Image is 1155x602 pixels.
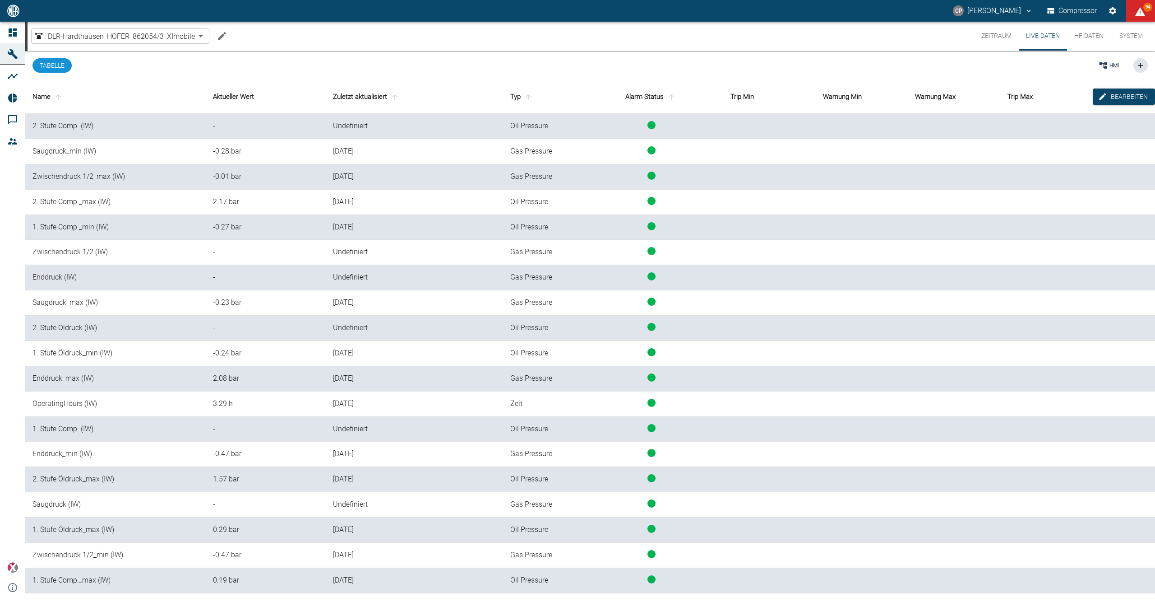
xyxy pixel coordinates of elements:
th: Trip Max [1000,80,1093,114]
td: Oil Pressure [503,568,580,593]
button: System [1111,22,1151,51]
span: HMI [1109,61,1119,70]
th: Warnung Min [816,80,908,114]
div: -0.4727141080365982 bar [213,449,319,459]
div: 2.078944267850602 bar [213,373,319,384]
td: 2. Stufe Öldruck_max (IW) [25,467,206,492]
td: Gas Pressure [503,164,580,190]
a: DLR-Hardthausen_HOFER_862054/3_XImobile [33,31,195,42]
td: Oil Pressure [503,114,580,139]
div: 1.5723650314612314 bar [213,474,319,485]
span: status-running [647,172,656,180]
td: Zwischendruck 1/2_max (IW) [25,164,206,190]
td: Gas Pressure [503,492,580,518]
td: 1. Stufe Comp._max (IW) [25,568,206,593]
td: Oil Pressure [503,467,580,492]
td: 2. Stufe Comp._max (IW) [25,190,206,215]
td: 1. Stufe Comp. (IW) [25,417,206,442]
td: Gas Pressure [503,290,580,316]
div: CP [953,5,964,16]
div: 22.10.2024, 15:24:37 [333,525,496,535]
div: 22.10.2024, 15:24:37 [333,373,496,384]
span: status-running [647,424,656,432]
div: 22.10.2024, 15:24:37 [333,172,496,182]
td: Undefiniert [326,316,503,341]
img: logo [6,5,20,17]
img: Xplore Logo [7,562,18,573]
span: status-running [647,348,656,356]
div: -0.2817816629758454 bar [213,146,319,157]
span: status-running [647,399,656,407]
div: 22.10.2024, 15:24:37 [333,575,496,586]
span: 94 [1143,3,1152,12]
span: sort-type [522,93,534,101]
td: Gas Pressure [503,139,580,164]
span: status-running [647,499,656,508]
th: Typ [503,80,580,114]
td: 1. Stufe Öldruck_max (IW) [25,518,206,543]
div: 22.10.2024, 15:24:37 [333,197,496,207]
div: 22.10.2024, 15:24:37 [333,146,496,157]
td: Undefiniert [326,240,503,265]
span: status-running [647,222,656,230]
span: status-running [647,272,656,280]
div: -0.23826433316571638 bar [213,348,319,359]
span: status-running [647,323,656,331]
div: 22.10.2024, 15:24:37 [333,222,496,233]
div: 22.10.2024, 15:24:37 [333,550,496,560]
td: Oil Pressure [503,417,580,442]
button: Tabelle [32,58,72,73]
td: 1. Stufe Öldruck_min (IW) [25,341,206,366]
td: Saugdruck_max (IW) [25,290,206,316]
div: - [213,272,319,283]
td: Saugdruck (IW) [25,492,206,518]
td: Oil Pressure [503,518,580,543]
button: Live-Daten [1019,22,1067,51]
th: Warnung Max [908,80,1000,114]
span: status-running [647,474,656,482]
td: Undefiniert [326,417,503,442]
div: -0.013118005881551653 bar [213,172,319,182]
td: Gas Pressure [503,442,580,467]
span: DLR-Hardthausen_HOFER_862054/3_XImobile [48,31,195,42]
td: Gas Pressure [503,543,580,568]
span: status-running [647,550,656,558]
td: Enddruck_min (IW) [25,442,206,467]
td: Oil Pressure [503,341,580,366]
button: christoph.palm@neuman-esser.com [952,3,1034,19]
button: edit-alarms [1093,89,1155,105]
button: Einstellungen [1104,3,1121,19]
span: sort-status [665,93,677,101]
div: 22.10.2024, 15:30:47 [333,399,496,409]
span: status-running [647,525,656,533]
span: status-running [647,449,656,457]
td: Gas Pressure [503,240,580,265]
td: Undefiniert [326,114,503,139]
div: - [213,424,319,434]
div: 0.2870770971640013 bar [213,525,319,535]
button: HF-Daten [1067,22,1111,51]
td: OperatingHours (IW) [25,392,206,417]
span: sort-time [389,93,401,101]
th: Trip Min [723,80,816,114]
td: Zwischendruck 1/2_min (IW) [25,543,206,568]
td: Oil Pressure [503,190,580,215]
div: - [213,121,319,131]
td: 2. Stufe Comp. (IW) [25,114,206,139]
div: 22.10.2024, 15:24:37 [333,474,496,485]
button: Zeitraum [974,22,1019,51]
td: Zwischendruck 1/2 (IW) [25,240,206,265]
td: Undefiniert [326,265,503,290]
div: 0.18701206281548366 bar [213,575,319,586]
td: Gas Pressure [503,366,580,392]
span: status-running [647,146,656,154]
td: Enddruck_max (IW) [25,366,206,392]
td: Oil Pressure [503,215,580,240]
span: status-running [647,298,656,306]
td: Gas Pressure [503,265,580,290]
div: - [213,323,319,333]
div: 2.1727552375523373 bar [213,197,319,207]
td: 2. Stufe Öldruck (IW) [25,316,206,341]
td: Oil Pressure [503,316,580,341]
th: Alarm Status [580,80,723,114]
